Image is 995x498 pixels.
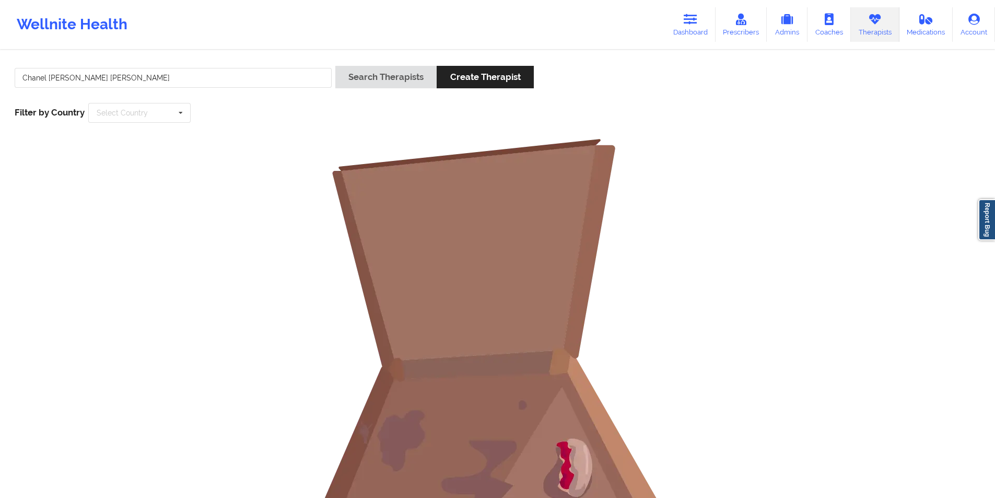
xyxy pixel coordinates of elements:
[978,199,995,240] a: Report Bug
[767,7,807,42] a: Admins
[437,66,533,88] button: Create Therapist
[953,7,995,42] a: Account
[97,109,148,117] div: Select Country
[899,7,953,42] a: Medications
[15,68,332,88] input: Search Keywords
[807,7,851,42] a: Coaches
[15,107,85,118] span: Filter by Country
[335,66,437,88] button: Search Therapists
[665,7,716,42] a: Dashboard
[716,7,767,42] a: Prescribers
[851,7,899,42] a: Therapists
